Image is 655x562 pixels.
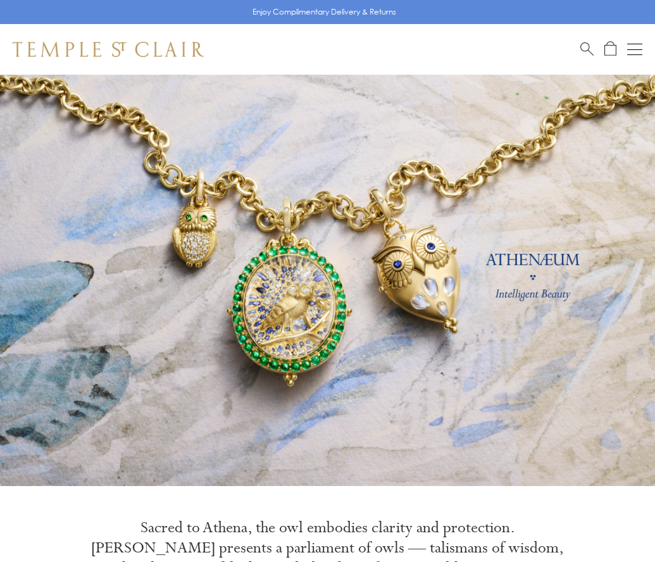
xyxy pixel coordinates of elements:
button: Open navigation [627,42,642,57]
img: Temple St. Clair [13,42,204,57]
a: Search [580,41,594,57]
p: Enjoy Complimentary Delivery & Returns [253,6,396,18]
a: Open Shopping Bag [604,41,616,57]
